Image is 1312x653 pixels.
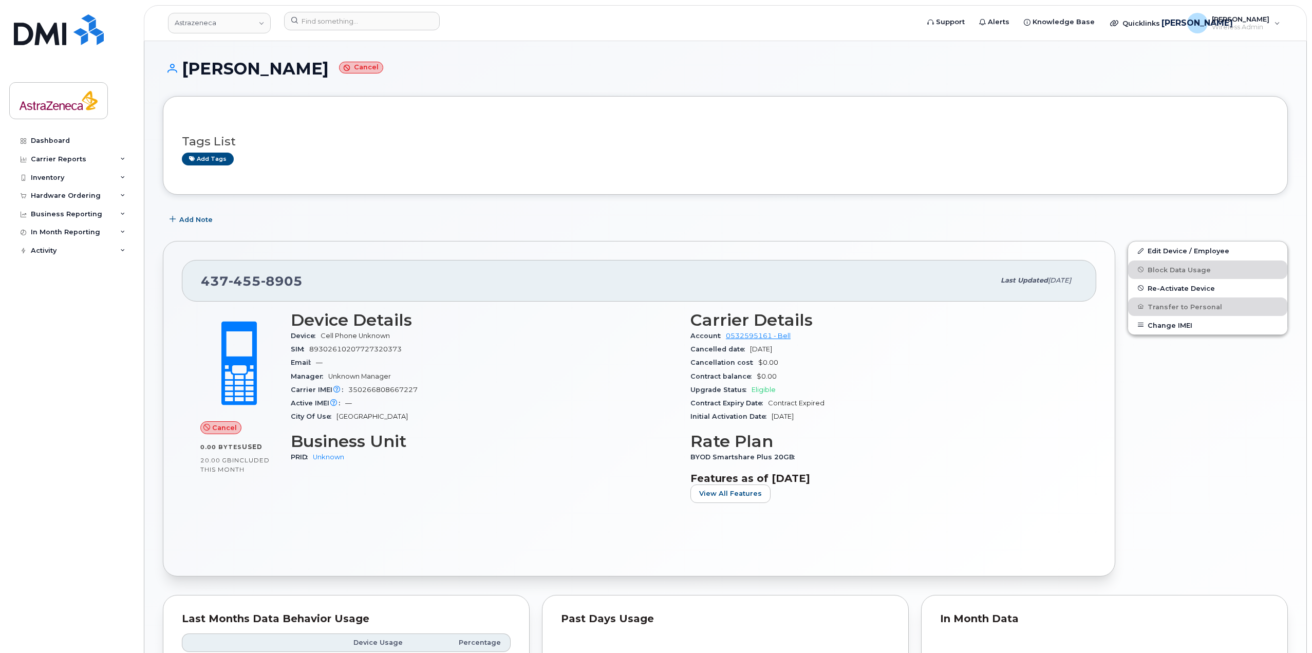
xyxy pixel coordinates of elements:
a: Unknown [313,453,344,461]
span: Cancel [212,423,237,433]
span: PRID [291,453,313,461]
h3: Business Unit [291,432,678,451]
div: Past Days Usage [561,614,890,624]
span: included this month [200,456,270,473]
span: 8905 [261,273,303,289]
span: Unknown Manager [328,372,391,380]
h3: Device Details [291,311,678,329]
span: Active IMEI [291,399,345,407]
span: Add Note [179,215,213,225]
button: Transfer to Personal [1128,297,1287,316]
div: In Month Data [940,614,1269,624]
span: Contract Expired [768,399,824,407]
span: SIM [291,345,309,353]
th: Device Usage [303,633,412,652]
span: City Of Use [291,413,336,420]
small: Cancel [339,62,383,73]
span: BYOD Smartshare Plus 20GB [690,453,800,461]
span: Cancelled date [690,345,750,353]
h3: Carrier Details [690,311,1078,329]
button: Change IMEI [1128,316,1287,334]
span: [DATE] [772,413,794,420]
span: Eligible [752,386,776,394]
th: Percentage [412,633,511,652]
span: Contract Expiry Date [690,399,768,407]
a: 0532595161 - Bell [726,332,791,340]
span: — [316,359,323,366]
h3: Features as of [DATE] [690,472,1078,484]
h3: Rate Plan [690,432,1078,451]
span: Contract balance [690,372,757,380]
span: Cancellation cost [690,359,758,366]
span: Carrier IMEI [291,386,348,394]
span: Email [291,359,316,366]
span: Last updated [1001,276,1048,284]
a: Add tags [182,153,234,165]
span: Device [291,332,321,340]
span: View All Features [699,489,762,498]
span: 437 [201,273,303,289]
span: 20.00 GB [200,457,232,464]
span: Manager [291,372,328,380]
span: 0.00 Bytes [200,443,242,451]
span: 89302610207727320373 [309,345,402,353]
button: Re-Activate Device [1128,279,1287,297]
div: Last Months Data Behavior Usage [182,614,511,624]
button: Block Data Usage [1128,260,1287,279]
span: Cell Phone Unknown [321,332,390,340]
span: [GEOGRAPHIC_DATA] [336,413,408,420]
span: Account [690,332,726,340]
span: $0.00 [757,372,777,380]
span: [DATE] [750,345,772,353]
button: Add Note [163,210,221,229]
h1: [PERSON_NAME] [163,60,1288,78]
span: Initial Activation Date [690,413,772,420]
span: 455 [229,273,261,289]
span: [DATE] [1048,276,1071,284]
span: Upgrade Status [690,386,752,394]
span: $0.00 [758,359,778,366]
span: used [242,443,263,451]
span: — [345,399,352,407]
span: 350266808667227 [348,386,418,394]
h3: Tags List [182,135,1269,148]
span: Re-Activate Device [1148,284,1215,292]
a: Edit Device / Employee [1128,241,1287,260]
button: View All Features [690,484,771,503]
